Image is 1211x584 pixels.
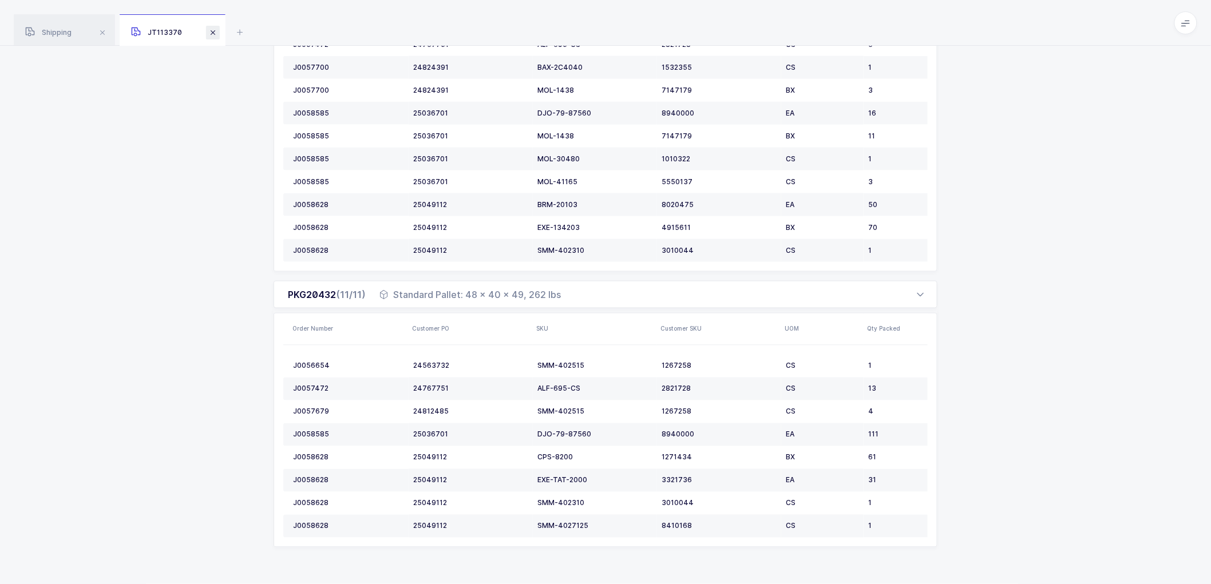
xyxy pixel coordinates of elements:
div: EA [786,476,859,485]
div: SMM-402310 [537,499,652,508]
div: 4 [868,407,936,416]
div: 16 [868,109,936,118]
div: 25049112 [413,246,528,255]
div: 25049112 [413,522,528,531]
div: 8940000 [662,109,777,118]
div: J0058585 [293,430,404,439]
div: J0058585 [293,177,404,186]
div: J0056654 [293,361,404,371]
div: J0057472 [293,384,404,394]
div: 3321736 [662,476,777,485]
div: 24812485 [413,407,528,416]
div: SMM-402515 [537,361,652,371]
div: BX [786,86,859,95]
div: 25036701 [413,177,528,186]
div: BRM-20103 [537,200,652,209]
div: SMM-402310 [537,246,652,255]
div: UOM [785,324,860,333]
div: 1 [868,63,936,72]
div: 25049112 [413,476,528,485]
div: CS [786,499,859,508]
div: 70 [868,223,936,232]
div: CS [786,384,859,394]
div: CS [786,177,859,186]
div: 3010044 [662,246,777,255]
div: MOL-1438 [537,86,652,95]
div: Customer SKU [660,324,778,333]
div: J0058585 [293,154,404,164]
div: 25036701 [413,430,528,439]
div: 4915611 [662,223,777,232]
div: EXE-TAT-2000 [537,476,652,485]
div: SKU [536,324,654,333]
span: Shipping [25,28,72,37]
div: 13 [868,384,936,394]
div: EA [786,200,859,209]
div: Customer PO [412,324,529,333]
div: 2821728 [662,384,777,394]
div: 1 [868,246,936,255]
div: 25049112 [413,499,528,508]
div: CS [786,522,859,531]
div: 7147179 [662,132,777,141]
div: 24824391 [413,86,528,95]
div: J0058628 [293,200,404,209]
div: SMM-4027125 [537,522,652,531]
div: J0058585 [293,132,404,141]
div: 25049112 [413,453,528,462]
div: 24767751 [413,384,528,394]
div: 61 [868,453,936,462]
div: PKG20432 [288,288,366,301]
div: 1267258 [662,361,777,371]
div: 8410168 [662,522,777,531]
div: J0058628 [293,453,404,462]
div: 25036701 [413,154,528,164]
div: 50 [868,200,936,209]
div: PKG20432(11/11) Standard Pallet: 48 x 40 x 49, 262 lbs [274,281,937,308]
div: J0058628 [293,499,404,508]
div: EA [786,430,859,439]
div: 3010044 [662,499,777,508]
div: 3 [868,86,936,95]
div: 11 [868,132,936,141]
span: JT113370 [131,28,182,37]
div: 24563732 [413,361,528,371]
div: CPS-8200 [537,453,652,462]
div: EXE-134203 [537,223,652,232]
div: BAX-2C4040 [537,63,652,72]
div: 24824391 [413,63,528,72]
div: CS [786,407,859,416]
div: 25049112 [413,200,528,209]
div: 3 [868,177,936,186]
span: (11/11) [336,289,366,300]
div: 5550137 [662,177,777,186]
div: MOL-1438 [537,132,652,141]
div: BX [786,223,859,232]
div: CS [786,361,859,371]
div: 111 [868,430,936,439]
div: EA [786,109,859,118]
div: 1010322 [662,154,777,164]
div: J0057700 [293,63,404,72]
div: J0058585 [293,109,404,118]
div: 1271434 [662,453,777,462]
div: ALF-695-CS [537,384,652,394]
div: MOL-41165 [537,177,652,186]
div: CS [786,63,859,72]
div: 1267258 [662,407,777,416]
div: J0057679 [293,407,404,416]
div: J0058628 [293,476,404,485]
div: 31 [868,476,936,485]
div: 8020475 [662,200,777,209]
div: SMM-402515 [537,407,652,416]
div: BX [786,132,859,141]
div: J0058628 [293,522,404,531]
div: DJO-79-87560 [537,430,652,439]
div: BX [786,453,859,462]
div: Standard Pallet: 48 x 40 x 49, 262 lbs [379,288,561,301]
div: 1 [868,499,936,508]
div: 1532355 [662,63,777,72]
div: J0058628 [293,246,404,255]
div: J0058628 [293,223,404,232]
div: Order Number [292,324,405,333]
